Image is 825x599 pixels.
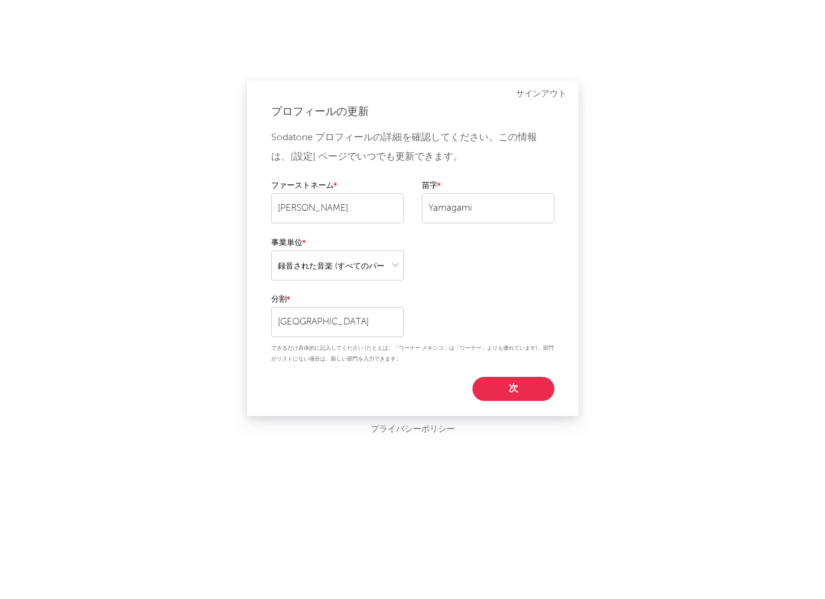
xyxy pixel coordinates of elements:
input: あなたの下の名前 [271,193,404,223]
label: 苗字 [422,179,554,193]
input: あなたの名字 [422,193,554,223]
label: 分割 [271,293,404,307]
p: できるだけ具体的に記入してください (たとえば、「ワーナー メキシコ」は「ワーナー」よりも優れています)。部門がリストにない場合は、新しい部門を入力できます。 [271,343,554,365]
label: ファーストネーム [271,179,404,193]
label: 事業単位 [271,236,404,250]
p: Sodatone プロフィールの詳細を確認してください。この情報は、[設定] ページでいつでも更新できます。 [271,128,554,167]
button: 次 [472,377,554,401]
a: サインアウト [516,87,566,101]
a: プライバシーポリシー [371,422,455,437]
div: プロフィールの更新 [271,105,554,119]
input: あなたの部門 [271,307,404,337]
